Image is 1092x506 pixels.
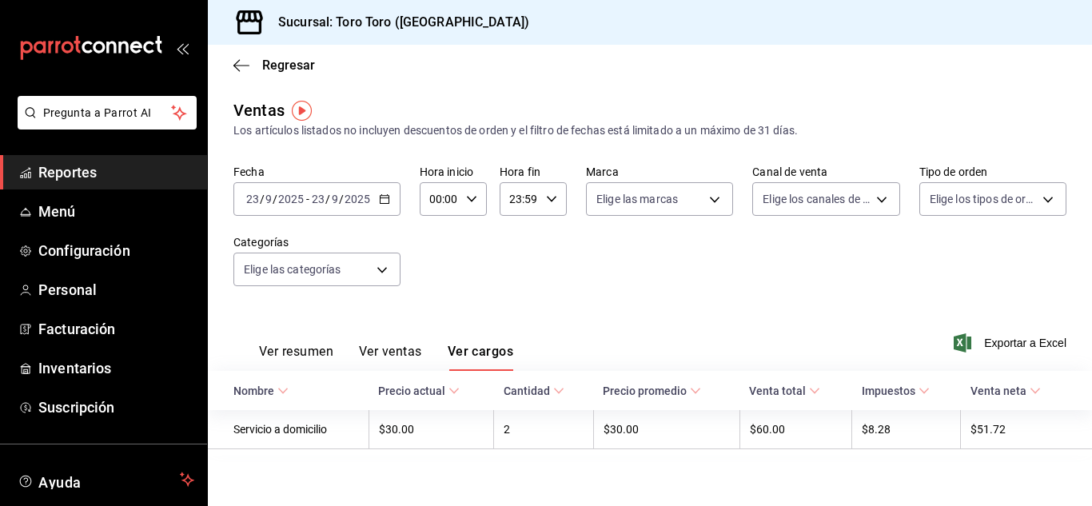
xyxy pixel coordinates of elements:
span: / [260,193,265,205]
span: Precio promedio [603,384,701,397]
input: -- [265,193,273,205]
label: Hora fin [500,166,567,177]
span: Menú [38,201,194,222]
h3: Sucursal: Toro Toro ([GEOGRAPHIC_DATA]) [265,13,529,32]
button: Regresar [233,58,315,73]
button: Ver resumen [259,344,333,371]
span: Reportes [38,161,194,183]
span: Pregunta a Parrot AI [43,105,172,122]
div: Los artículos listados no incluyen descuentos de orden y el filtro de fechas está limitado a un m... [233,122,1066,139]
span: - [306,193,309,205]
td: $60.00 [739,410,852,449]
label: Hora inicio [420,166,487,177]
span: Nombre [233,384,289,397]
input: -- [245,193,260,205]
span: Regresar [262,58,315,73]
label: Marca [586,166,733,177]
span: Suscripción [38,396,194,418]
span: / [339,193,344,205]
span: Elige las marcas [596,191,678,207]
label: Fecha [233,166,401,177]
span: Elige los tipos de orden [930,191,1037,207]
span: / [273,193,277,205]
span: Precio actual [378,384,460,397]
td: $30.00 [369,410,494,449]
span: Elige los canales de venta [763,191,870,207]
input: -- [311,193,325,205]
td: $51.72 [961,410,1092,449]
td: 2 [494,410,593,449]
span: Personal [38,279,194,301]
span: Inventarios [38,357,194,379]
td: Servicio a domicilio [208,410,369,449]
button: Ver cargos [448,344,514,371]
td: $30.00 [593,410,739,449]
button: Pregunta a Parrot AI [18,96,197,129]
button: Exportar a Excel [957,333,1066,353]
span: Configuración [38,240,194,261]
label: Categorías [233,237,401,248]
img: Tooltip marker [292,101,312,121]
span: Ayuda [38,470,173,489]
button: open_drawer_menu [176,42,189,54]
span: Cantidad [504,384,564,397]
a: Pregunta a Parrot AI [11,116,197,133]
span: Elige las categorías [244,261,341,277]
span: Impuestos [862,384,930,397]
span: Venta neta [970,384,1041,397]
label: Tipo de orden [919,166,1066,177]
button: Ver ventas [359,344,422,371]
span: Venta total [749,384,820,397]
div: navigation tabs [259,344,513,371]
label: Canal de venta [752,166,899,177]
input: ---- [344,193,371,205]
input: ---- [277,193,305,205]
div: Ventas [233,98,285,122]
span: Facturación [38,318,194,340]
td: $8.28 [852,410,961,449]
input: -- [331,193,339,205]
span: / [325,193,330,205]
